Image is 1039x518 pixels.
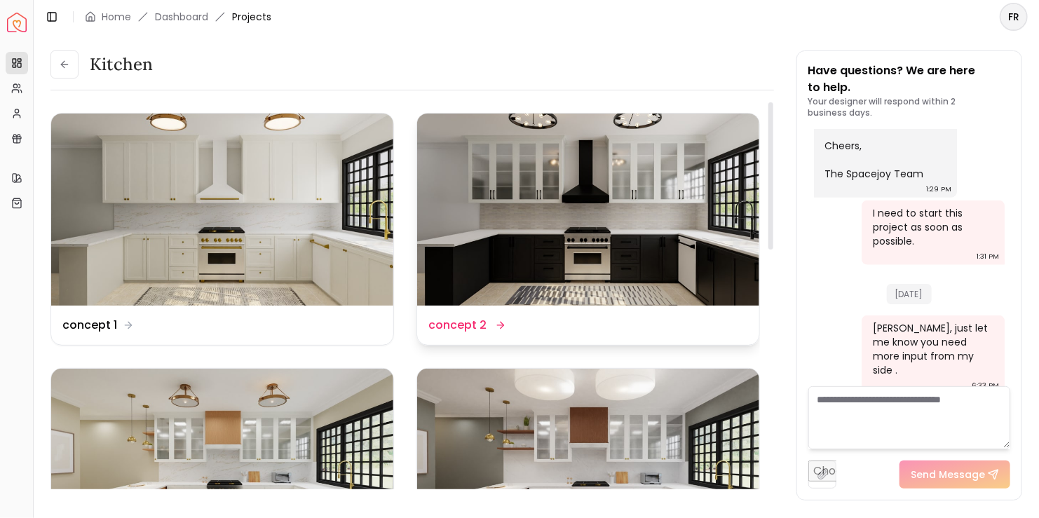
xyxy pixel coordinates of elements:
img: concept 1 [51,114,393,306]
dd: concept 2 [428,317,487,334]
a: Home [102,10,131,24]
div: I need to start this project as soon as possible. [873,206,991,248]
span: FR [1001,4,1026,29]
span: [DATE] [887,284,932,304]
img: Spacejoy Logo [7,13,27,32]
nav: breadcrumb [85,10,271,24]
dd: concept 1 [62,317,117,334]
a: Spacejoy [7,13,27,32]
img: concept 2 [417,114,759,306]
h3: Kitchen [90,53,153,76]
a: concept 2concept 2 [416,113,760,346]
div: 1:31 PM [977,250,999,264]
button: FR [1000,3,1028,31]
a: concept 1concept 1 [50,113,394,346]
span: Projects [232,10,271,24]
div: 6:33 PM [972,379,999,393]
div: [PERSON_NAME], just let me know you need more input from my side . [873,321,991,377]
div: 1:29 PM [926,182,951,196]
p: Your designer will respond within 2 business days. [808,96,1011,118]
a: Dashboard [155,10,208,24]
p: Have questions? We are here to help. [808,62,1011,96]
